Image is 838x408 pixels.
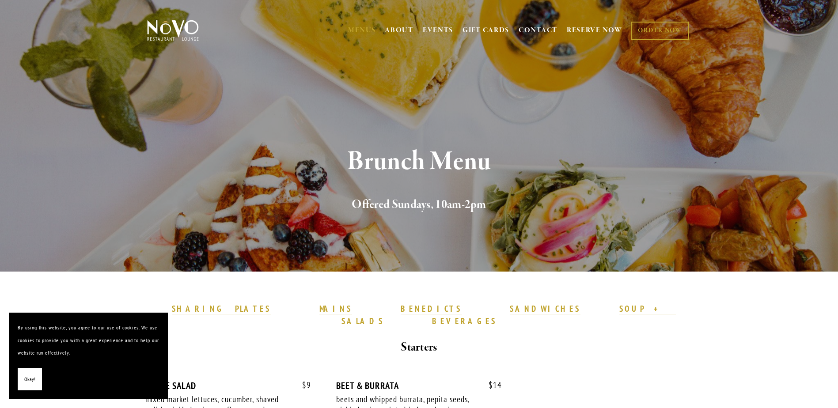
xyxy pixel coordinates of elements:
[319,303,353,315] a: MAINS
[567,22,622,39] a: RESERVE NOW
[519,22,557,39] a: CONTACT
[9,313,168,399] section: Cookie banner
[489,380,493,390] span: $
[172,303,271,315] a: SHARING PLATES
[631,22,689,40] a: ORDER NOW
[463,22,509,39] a: GIFT CARDS
[385,26,413,35] a: ABOUT
[336,380,502,391] div: BEET & BURRATA
[24,373,35,386] span: Okay!
[18,368,42,391] button: Okay!
[18,321,159,359] p: By using this website, you agree to our use of cookies. We use cookies to provide you with a grea...
[401,303,462,315] a: BENEDICTS
[145,380,311,391] div: HOUSE SALAD
[162,196,677,214] h2: Offered Sundays, 10am-2pm
[293,380,311,390] span: 9
[401,340,437,355] strong: Starters
[401,303,462,314] strong: BENEDICTS
[145,19,201,42] img: Novo Restaurant &amp; Lounge
[172,303,271,314] strong: SHARING PLATES
[341,303,676,327] a: SOUP + SALADS
[348,26,376,35] a: MENUS
[423,26,453,35] a: EVENTS
[480,380,502,390] span: 14
[432,316,497,327] a: BEVERAGES
[510,303,580,314] strong: SANDWICHES
[162,147,677,176] h1: Brunch Menu
[319,303,353,314] strong: MAINS
[510,303,580,315] a: SANDWICHES
[302,380,307,390] span: $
